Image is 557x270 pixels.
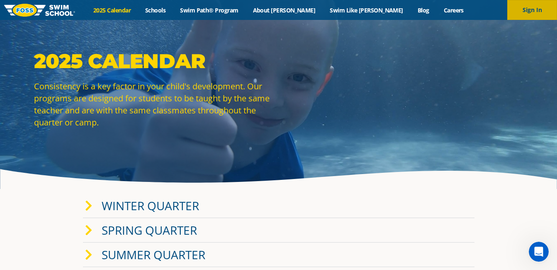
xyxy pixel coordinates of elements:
a: Schools [138,6,173,14]
iframe: Intercom live chat [529,242,549,262]
img: FOSS Swim School Logo [4,4,75,17]
a: Winter Quarter [102,198,199,214]
strong: 2025 Calendar [34,49,205,73]
a: Blog [410,6,436,14]
a: About [PERSON_NAME] [246,6,323,14]
a: Spring Quarter [102,222,197,238]
a: 2025 Calendar [86,6,138,14]
a: Careers [436,6,471,14]
a: Summer Quarter [102,247,205,263]
a: Swim Path® Program [173,6,246,14]
a: Swim Like [PERSON_NAME] [323,6,411,14]
p: Consistency is a key factor in your child's development. Our programs are designed for students t... [34,80,275,128]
